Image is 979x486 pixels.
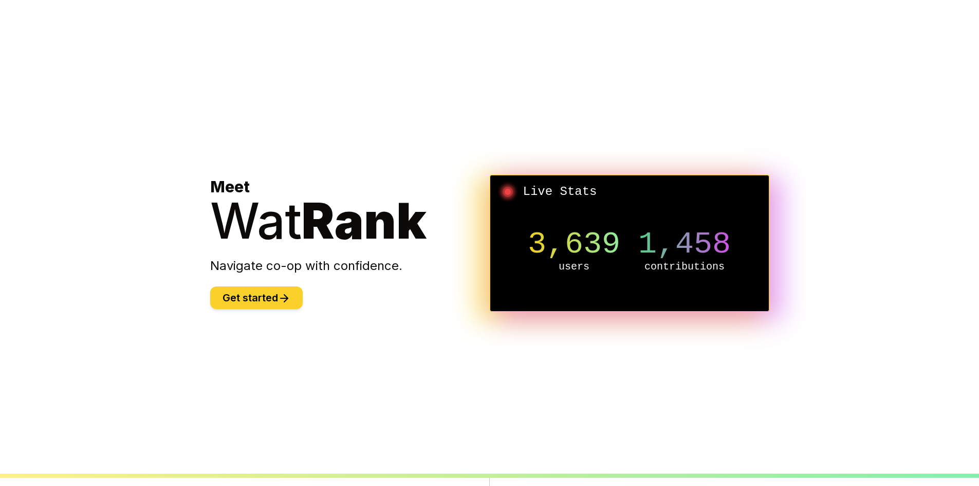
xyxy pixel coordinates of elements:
[519,229,630,260] p: 3,639
[630,260,740,274] p: contributions
[210,191,302,250] span: Wat
[210,286,303,309] button: Get started
[210,177,490,245] h1: Meet
[519,260,630,274] p: users
[630,229,740,260] p: 1,458
[210,258,490,274] p: Navigate co-op with confidence.
[302,191,427,250] span: Rank
[498,184,761,200] h2: Live Stats
[210,293,303,303] a: Get started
